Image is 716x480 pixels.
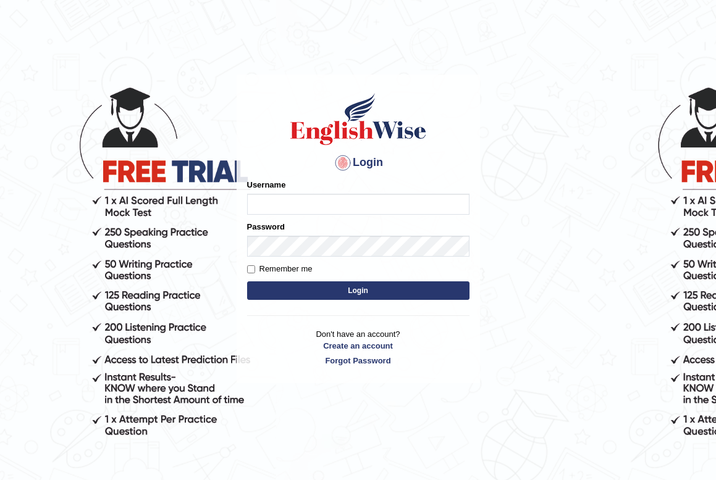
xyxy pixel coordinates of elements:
button: Login [247,281,470,300]
label: Username [247,179,286,191]
label: Remember me [247,263,313,275]
input: Remember me [247,265,255,273]
a: Create an account [247,340,470,352]
a: Forgot Password [247,355,470,366]
p: Don't have an account? [247,328,470,366]
h4: Login [247,153,470,173]
label: Password [247,221,285,233]
img: Logo of English Wise sign in for intelligent practice with AI [288,91,429,147]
